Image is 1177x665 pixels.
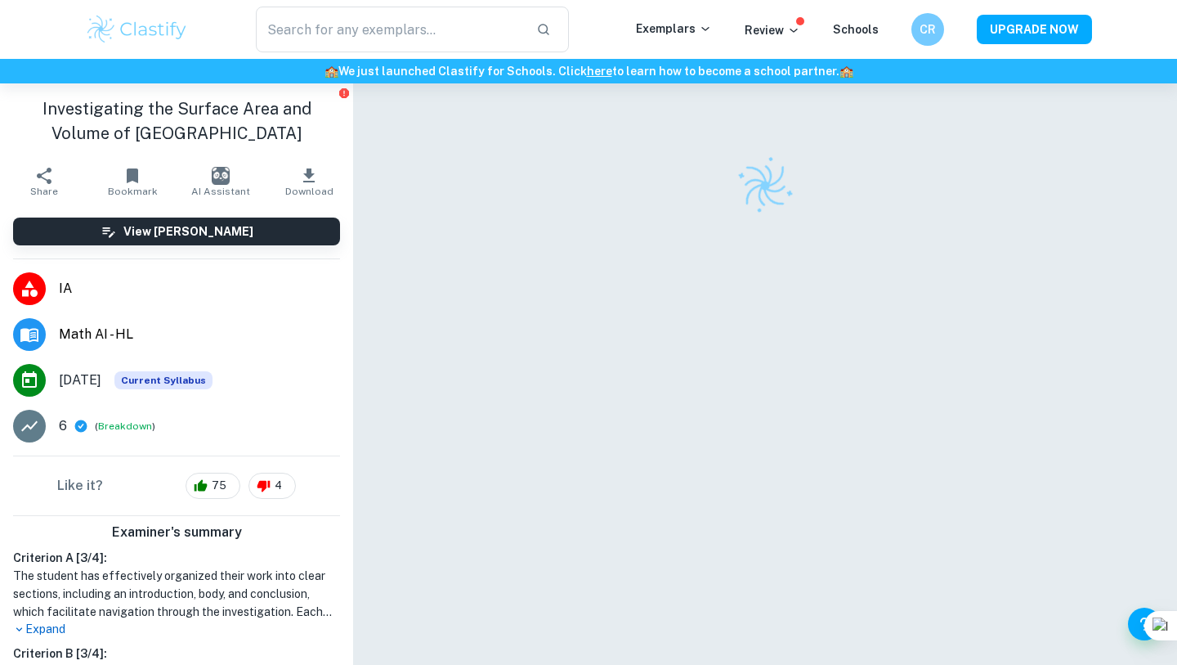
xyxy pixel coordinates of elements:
h6: View [PERSON_NAME] [123,222,253,240]
button: Breakdown [98,419,152,434]
button: Help and Feedback [1128,608,1161,640]
a: Schools [833,23,879,36]
button: UPGRADE NOW [977,15,1092,44]
img: Clastify logo [85,13,189,46]
a: here [587,65,612,78]
h6: Examiner's summary [7,523,347,542]
span: Download [285,186,333,197]
button: CR [911,13,944,46]
span: Current Syllabus [114,371,213,389]
h6: Criterion B [ 3 / 4 ]: [13,645,340,663]
span: ( ) [95,419,155,434]
button: View [PERSON_NAME] [13,218,340,245]
p: Exemplars [636,20,712,38]
span: Math AI - HL [59,325,340,344]
h1: The student has effectively organized their work into clear sections, including an introduction, ... [13,567,340,621]
span: 75 [203,478,235,494]
h6: We just launched Clastify for Schools. Click to learn how to become a school partner. [3,62,1174,80]
p: 6 [59,416,67,436]
input: Search for any exemplars... [256,7,523,52]
img: Clastify logo [726,146,803,224]
div: This exemplar is based on the current syllabus. Feel free to refer to it for inspiration/ideas wh... [114,371,213,389]
span: IA [59,279,340,299]
p: Expand [13,621,340,638]
h1: Investigating the Surface Area and Volume of [GEOGRAPHIC_DATA] [13,97,340,146]
button: Bookmark [88,159,177,204]
span: Share [30,186,58,197]
div: 75 [186,473,240,499]
span: 🏫 [324,65,338,78]
span: AI Assistant [191,186,250,197]
button: Report issue [338,87,350,99]
span: Bookmark [108,186,158,197]
span: 4 [266,478,291,494]
button: Download [265,159,353,204]
h6: Like it? [57,476,103,496]
img: AI Assistant [212,167,230,185]
p: Review [745,21,800,39]
h6: CR [919,20,938,38]
span: [DATE] [59,371,101,390]
div: 4 [248,473,296,499]
h6: Criterion A [ 3 / 4 ]: [13,549,340,567]
span: 🏫 [839,65,853,78]
button: AI Assistant [177,159,265,204]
